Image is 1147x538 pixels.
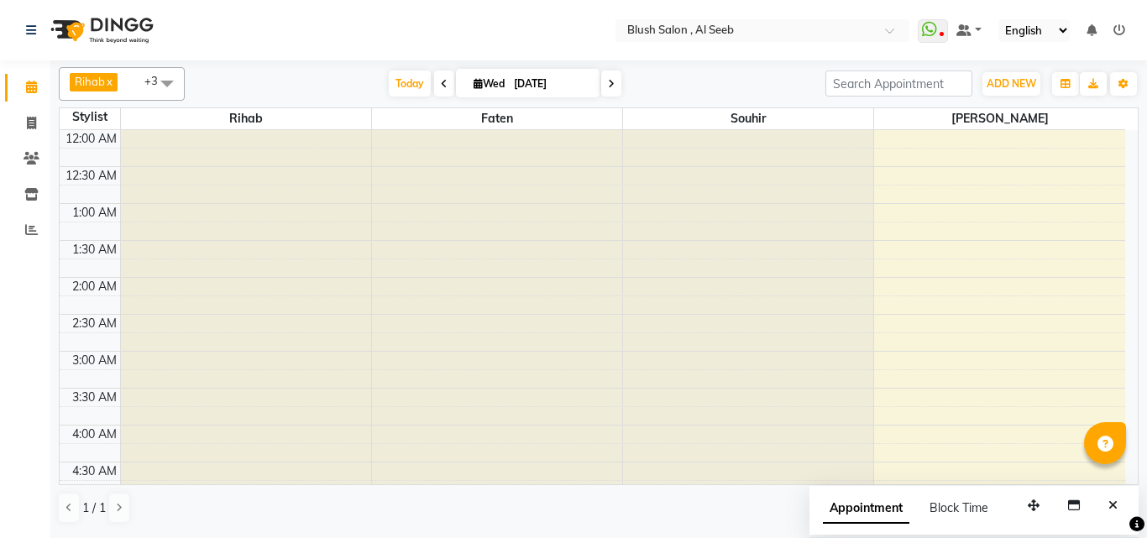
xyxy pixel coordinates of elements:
[1076,471,1130,521] iframe: chat widget
[75,75,105,88] span: Rihab
[389,71,431,97] span: Today
[69,204,120,222] div: 1:00 AM
[121,108,371,129] span: Rihab
[825,71,972,97] input: Search Appointment
[469,77,509,90] span: Wed
[987,77,1036,90] span: ADD NEW
[43,7,158,54] img: logo
[372,108,622,129] span: Faten
[69,462,120,480] div: 4:30 AM
[930,500,988,515] span: Block Time
[874,108,1125,129] span: [PERSON_NAME]
[69,352,120,369] div: 3:00 AM
[69,389,120,406] div: 3:30 AM
[69,315,120,332] div: 2:30 AM
[144,74,170,87] span: +3
[823,494,909,524] span: Appointment
[509,71,593,97] input: 2025-09-03
[60,108,120,126] div: Stylist
[69,241,120,259] div: 1:30 AM
[69,278,120,295] div: 2:00 AM
[623,108,873,129] span: Souhir
[105,75,113,88] a: x
[62,130,120,148] div: 12:00 AM
[62,167,120,185] div: 12:30 AM
[82,499,106,517] span: 1 / 1
[69,426,120,443] div: 4:00 AM
[982,72,1040,96] button: ADD NEW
